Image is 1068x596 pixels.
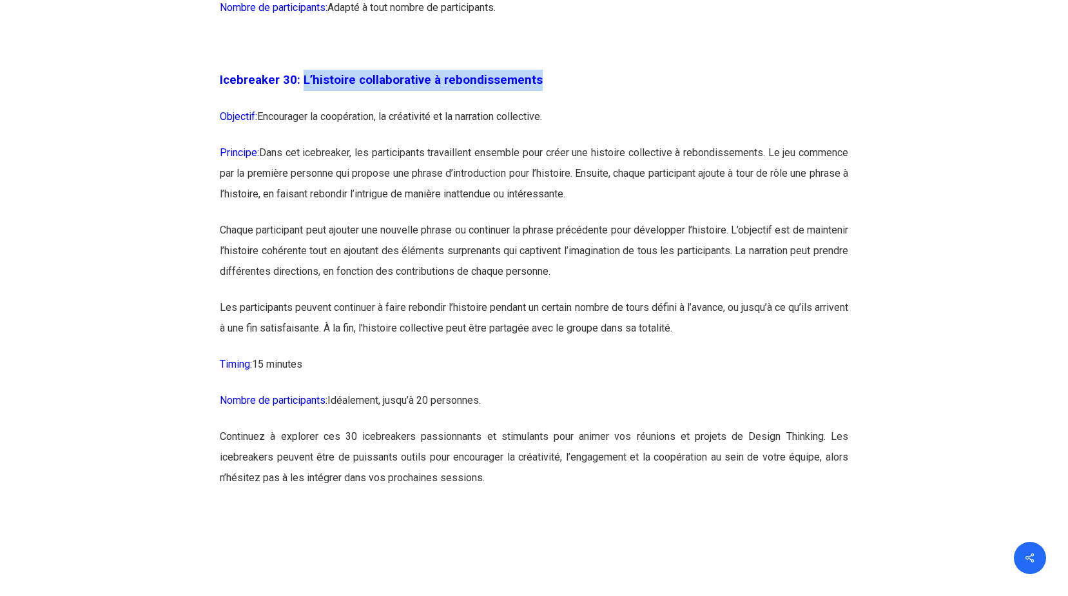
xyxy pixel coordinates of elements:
[220,358,252,370] span: Timing:
[220,1,327,14] span: Nombre de participants:
[220,394,327,406] span: Nombre de participants:
[220,426,848,488] p: Continuez à explorer ces 30 icebreakers passionnants et stimulants pour animer vos réunions et pr...
[220,110,257,123] span: Objectif:
[220,220,848,297] p: Chaque participant peut ajouter une nouvelle phrase ou continuer la phrase précédente pour dévelo...
[220,106,848,143] p: Encourager la coopération, la créativité et la narration collective.
[220,354,848,390] p: 15 minutes
[220,297,848,354] p: Les participants peuvent continuer à faire rebondir l’histoire pendant un certain nombre de tours...
[220,143,848,220] p: Dans cet icebreaker, les participants travaillent ensemble pour créer une histoire collective à r...
[220,73,543,87] span: Icebreaker 30: L’histoire collaborative à rebondissements
[220,146,259,159] span: Principe:
[220,390,848,426] p: Idéalement, jusqu’à 20 personnes.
